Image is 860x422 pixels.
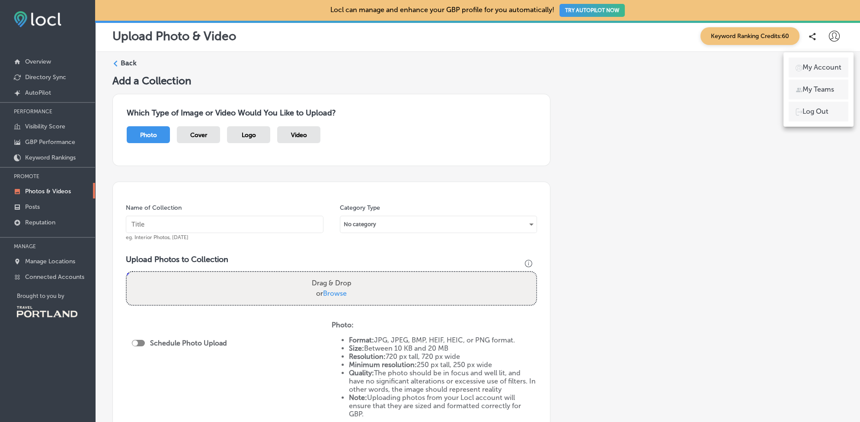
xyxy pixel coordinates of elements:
[25,154,76,161] p: Keyword Rankings
[25,203,40,211] p: Posts
[789,102,848,121] a: Log Out
[25,188,71,195] p: Photos & Videos
[25,138,75,146] p: GBP Performance
[789,80,848,99] a: My Teams
[25,74,66,81] p: Directory Sync
[17,306,77,317] img: Travel Portland
[802,62,841,73] p: My Account
[789,58,848,77] a: My Account
[14,11,61,27] img: fda3e92497d09a02dc62c9cd864e3231.png
[17,293,95,299] p: Brought to you by
[25,58,51,65] p: Overview
[802,84,834,95] p: My Teams
[25,258,75,265] p: Manage Locations
[802,106,828,117] p: Log Out
[25,123,65,130] p: Visibility Score
[25,89,51,96] p: AutoPilot
[25,273,84,281] p: Connected Accounts
[25,219,55,226] p: Reputation
[559,4,625,17] button: TRY AUTOPILOT NOW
